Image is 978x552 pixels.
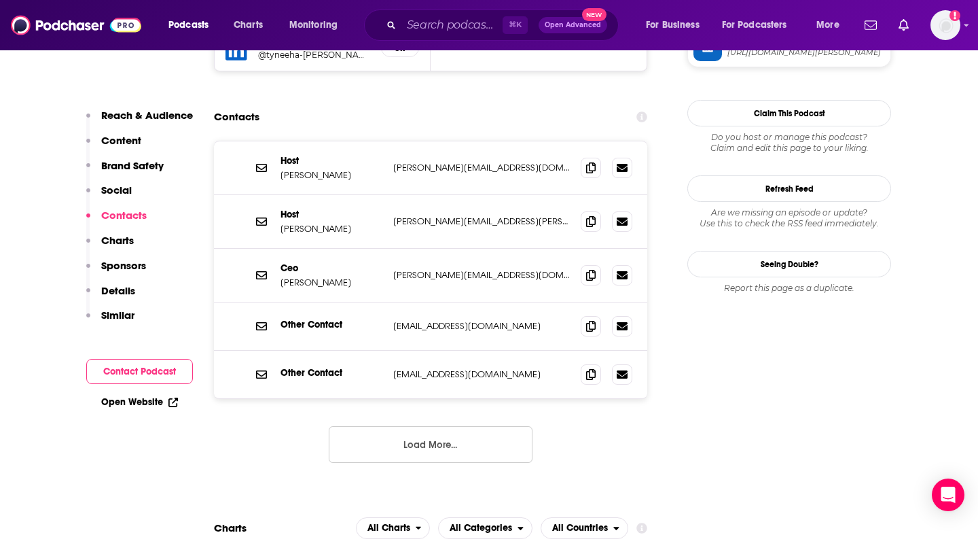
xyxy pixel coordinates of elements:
[377,10,632,41] div: Search podcasts, credits, & more...
[86,209,147,234] button: Contacts
[86,234,134,259] button: Charts
[930,10,960,40] span: Logged in as elliesachs09
[932,479,964,511] div: Open Intercom Messenger
[101,396,178,408] a: Open Website
[816,16,839,35] span: More
[280,367,382,379] p: Other Contact
[356,517,431,539] button: open menu
[539,17,607,33] button: Open AdvancedNew
[393,215,570,227] p: [PERSON_NAME][EMAIL_ADDRESS][PERSON_NAME][DOMAIN_NAME]
[280,209,382,220] p: Host
[582,8,606,21] span: New
[234,16,263,35] span: Charts
[687,175,891,202] button: Refresh Feed
[280,223,382,235] p: [PERSON_NAME]
[636,14,717,36] button: open menu
[258,50,370,60] a: @tyneeha-[PERSON_NAME]
[687,132,891,143] span: Do you host or manage this podcast?
[930,10,960,40] button: Show profile menu
[687,132,891,154] div: Claim and edit this page to your liking.
[727,48,885,58] span: https://www.linkedin.com/in/tyneeha-lenet-rivers
[101,109,193,122] p: Reach & Audience
[159,14,226,36] button: open menu
[807,14,856,36] button: open menu
[280,169,382,181] p: [PERSON_NAME]
[101,209,147,222] p: Contacts
[541,517,628,539] h2: Countries
[545,22,601,29] span: Open Advanced
[86,184,132,209] button: Social
[859,14,882,37] a: Show notifications dropdown
[393,368,570,380] p: [EMAIL_ADDRESS][DOMAIN_NAME]
[687,207,891,229] div: Are we missing an episode or update? Use this to check the RSS feed immediately.
[101,259,146,272] p: Sponsors
[722,16,787,35] span: For Podcasters
[289,16,338,35] span: Monitoring
[280,14,355,36] button: open menu
[101,309,134,322] p: Similar
[401,14,503,36] input: Search podcasts, credits, & more...
[86,159,164,184] button: Brand Safety
[949,10,960,21] svg: Add a profile image
[11,12,141,38] img: Podchaser - Follow, Share and Rate Podcasts
[214,521,247,534] h2: Charts
[646,16,700,35] span: For Business
[393,269,570,281] p: [PERSON_NAME][EMAIL_ADDRESS][DOMAIN_NAME]
[168,16,209,35] span: Podcasts
[86,359,193,384] button: Contact Podcast
[101,234,134,247] p: Charts
[393,162,570,173] p: [PERSON_NAME][EMAIL_ADDRESS][DOMAIN_NAME]
[280,319,382,330] p: Other Contact
[86,309,134,334] button: Similar
[214,104,259,130] h2: Contacts
[438,517,532,539] h2: Categories
[280,277,382,288] p: [PERSON_NAME]
[86,134,141,159] button: Content
[687,283,891,294] div: Report this page as a duplicate.
[101,284,135,297] p: Details
[687,251,891,277] a: Seeing Double?
[280,155,382,167] p: Host
[503,16,528,34] span: ⌘ K
[101,184,132,196] p: Social
[86,284,135,309] button: Details
[450,523,512,533] span: All Categories
[393,320,570,332] p: [EMAIL_ADDRESS][DOMAIN_NAME]
[687,100,891,126] button: Claim This Podcast
[280,262,382,274] p: Ceo
[893,14,914,37] a: Show notifications dropdown
[552,523,608,533] span: All Countries
[930,10,960,40] img: User Profile
[225,14,271,36] a: Charts
[86,109,193,134] button: Reach & Audience
[101,159,164,172] p: Brand Safety
[541,517,628,539] button: open menu
[367,523,410,533] span: All Charts
[438,517,532,539] button: open menu
[713,14,807,36] button: open menu
[356,517,431,539] h2: Platforms
[101,134,141,147] p: Content
[86,259,146,284] button: Sponsors
[329,426,532,463] button: Load More...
